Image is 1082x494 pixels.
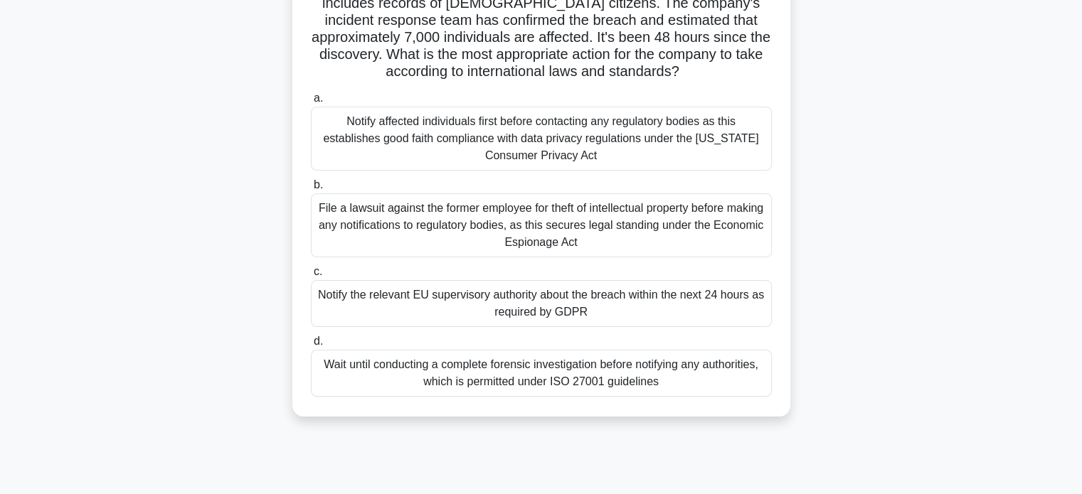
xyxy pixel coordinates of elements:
[314,265,322,277] span: c.
[314,178,323,190] span: b.
[314,335,323,347] span: d.
[311,193,772,257] div: File a lawsuit against the former employee for theft of intellectual property before making any n...
[311,107,772,171] div: Notify affected individuals first before contacting any regulatory bodies as this establishes goo...
[314,92,323,104] span: a.
[311,350,772,397] div: Wait until conducting a complete forensic investigation before notifying any authorities, which i...
[311,280,772,327] div: Notify the relevant EU supervisory authority about the breach within the next 24 hours as require...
